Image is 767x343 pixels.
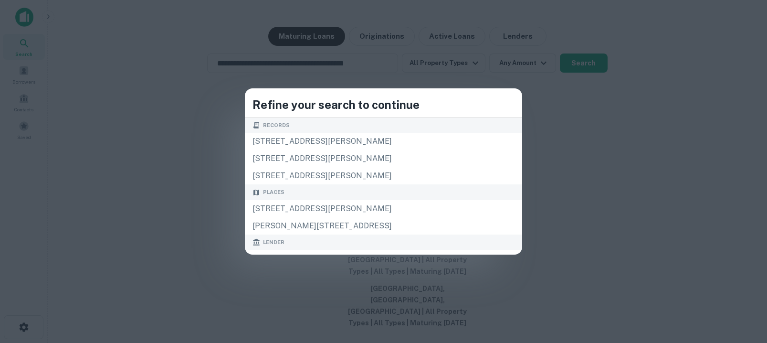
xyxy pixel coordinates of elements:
[245,133,522,150] div: [STREET_ADDRESS][PERSON_NAME]
[263,188,284,196] span: Places
[245,200,522,217] div: [STREET_ADDRESS][PERSON_NAME]
[245,150,522,167] div: [STREET_ADDRESS][PERSON_NAME]
[245,167,522,184] div: [STREET_ADDRESS][PERSON_NAME]
[245,217,522,235] div: [PERSON_NAME][STREET_ADDRESS]
[263,238,284,247] span: Lender
[263,121,290,129] span: Records
[252,96,515,113] h4: Refine your search to continue
[719,267,767,312] iframe: Chat Widget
